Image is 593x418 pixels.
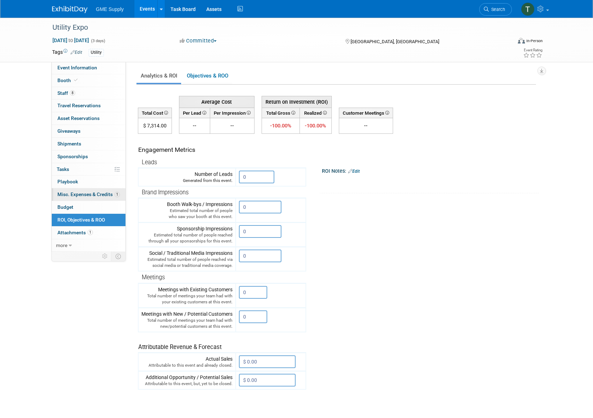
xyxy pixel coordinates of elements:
td: Toggle Event Tabs [111,252,125,261]
th: Total Cost [138,108,172,118]
a: Analytics & ROI [136,69,181,83]
span: Leads [142,159,157,166]
th: Average Cost [179,96,254,108]
td: Tags [52,48,82,57]
div: Meetings with Existing Customers [141,286,233,305]
span: Tasks [57,166,69,172]
th: Customer Meetings [339,108,393,118]
a: Misc. Expenses & Credits1 [52,188,125,201]
a: Playbook [52,176,125,188]
div: Social / Traditional Media Impressions [141,250,233,269]
th: Per Lead [179,108,210,118]
i: Booth reservation complete [74,78,78,82]
img: Todd Licence [521,2,535,16]
img: Format-Inperson.png [518,38,525,44]
div: Number of Leads [141,171,233,184]
span: Asset Reservations [57,115,100,121]
a: Budget [52,201,125,213]
span: [GEOGRAPHIC_DATA], [GEOGRAPHIC_DATA] [351,39,439,44]
a: Sponsorships [52,150,125,163]
a: Staff8 [52,87,125,99]
div: Estimated total number of people reached through all your sponsorships for this event. [141,232,233,244]
th: Realized [300,108,331,118]
div: -- [342,122,390,129]
a: Tasks [52,163,125,176]
div: Attributable to this event, but, yet to be closed. [141,381,233,387]
span: -100.00% [270,122,291,129]
span: Travel Reservations [57,103,101,108]
th: Return on Investment (ROI) [262,96,331,108]
span: Staff [57,90,75,96]
span: Brand Impressions [142,189,189,196]
a: Event Information [52,62,125,74]
span: Giveaways [57,128,80,134]
div: Estimated total number of people who saw your booth at this event. [141,208,233,220]
span: Booth [57,78,79,83]
span: -100.00% [305,122,326,129]
th: Per Impression [210,108,254,118]
a: Objectives & ROO [183,69,232,83]
div: Estimated total number of people reached via social media or traditional media coverage. [141,257,233,269]
span: Attachments [57,230,93,235]
a: Shipments [52,138,125,150]
a: Edit [71,50,82,55]
a: more [52,239,125,252]
div: Total number of meetings your team had with your existing customers at this event. [141,293,233,305]
div: Utility Expo [50,21,501,34]
div: Generated from this event. [141,178,233,184]
div: Attributable to this event and already closed. [141,362,233,368]
div: Utility [89,49,104,56]
span: ROI, Objectives & ROO [57,217,105,223]
span: 1 [88,230,93,235]
span: GME Supply [96,6,124,12]
span: more [56,242,67,248]
th: Total Gross [262,108,300,118]
span: 1 [114,192,120,197]
a: Travel Reservations [52,99,125,112]
button: Committed [177,37,219,45]
span: Misc. Expenses & Credits [57,191,120,197]
td: Personalize Event Tab Strip [99,252,111,261]
div: Event Rating [523,48,542,52]
img: ExhibitDay [52,6,88,13]
a: Booth [52,74,125,87]
span: Budget [57,204,73,210]
span: -- [230,123,234,128]
span: Event Information [57,65,97,70]
span: Shipments [57,141,81,147]
span: to [67,38,74,43]
span: Search [489,7,505,12]
a: Asset Reservations [52,112,125,125]
div: Engagement Metrics [138,145,303,154]
td: $ 7,314.00 [138,118,172,134]
a: Edit [348,169,360,174]
div: Total number of meetings your team had with new/potential customers at this event. [141,317,233,330]
span: 8 [70,90,75,96]
a: Search [479,3,512,16]
div: Actual Sales [141,355,233,368]
div: Event Format [470,37,543,47]
span: -- [193,123,196,128]
span: Sponsorships [57,154,88,159]
div: In-Person [526,38,543,44]
span: Playbook [57,179,78,184]
div: Booth Walk-bys / Impressions [141,201,233,220]
span: Meetings [142,274,165,281]
div: Meetings with New / Potential Customers [141,310,233,330]
div: ROI Notes: [322,166,539,175]
a: ROI, Objectives & ROO [52,214,125,226]
span: (3 days) [90,39,105,43]
div: Additional Opportunity / Potential Sales [141,374,233,387]
span: [DATE] [DATE] [52,37,89,44]
a: Attachments1 [52,227,125,239]
div: Attributable Revenue & Forecast [138,334,302,351]
a: Giveaways [52,125,125,137]
div: Sponsorship Impressions [141,225,233,244]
